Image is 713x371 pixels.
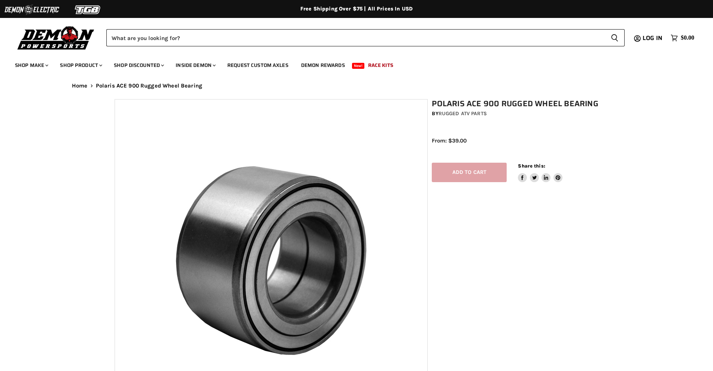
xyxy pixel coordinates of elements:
[352,63,365,69] span: New!
[15,24,97,51] img: Demon Powersports
[106,29,625,46] form: Product
[432,137,467,144] span: From: $39.00
[518,163,562,183] aside: Share this:
[72,83,88,89] a: Home
[106,29,605,46] input: Search
[57,83,656,89] nav: Breadcrumbs
[9,58,53,73] a: Shop Make
[432,99,603,108] h1: Polaris ACE 900 Rugged Wheel Bearing
[108,58,169,73] a: Shop Discounted
[57,6,656,12] div: Free Shipping Over $75 | All Prices In USD
[96,83,202,89] span: Polaris ACE 900 Rugged Wheel Bearing
[170,58,220,73] a: Inside Demon
[54,58,107,73] a: Shop Product
[643,33,662,43] span: Log in
[432,110,603,118] div: by
[362,58,399,73] a: Race Kits
[681,34,694,42] span: $0.00
[439,110,487,117] a: Rugged ATV Parts
[222,58,294,73] a: Request Custom Axles
[605,29,625,46] button: Search
[295,58,351,73] a: Demon Rewards
[60,3,116,17] img: TGB Logo 2
[639,35,667,42] a: Log in
[667,33,698,43] a: $0.00
[9,55,692,73] ul: Main menu
[4,3,60,17] img: Demon Electric Logo 2
[518,163,545,169] span: Share this:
